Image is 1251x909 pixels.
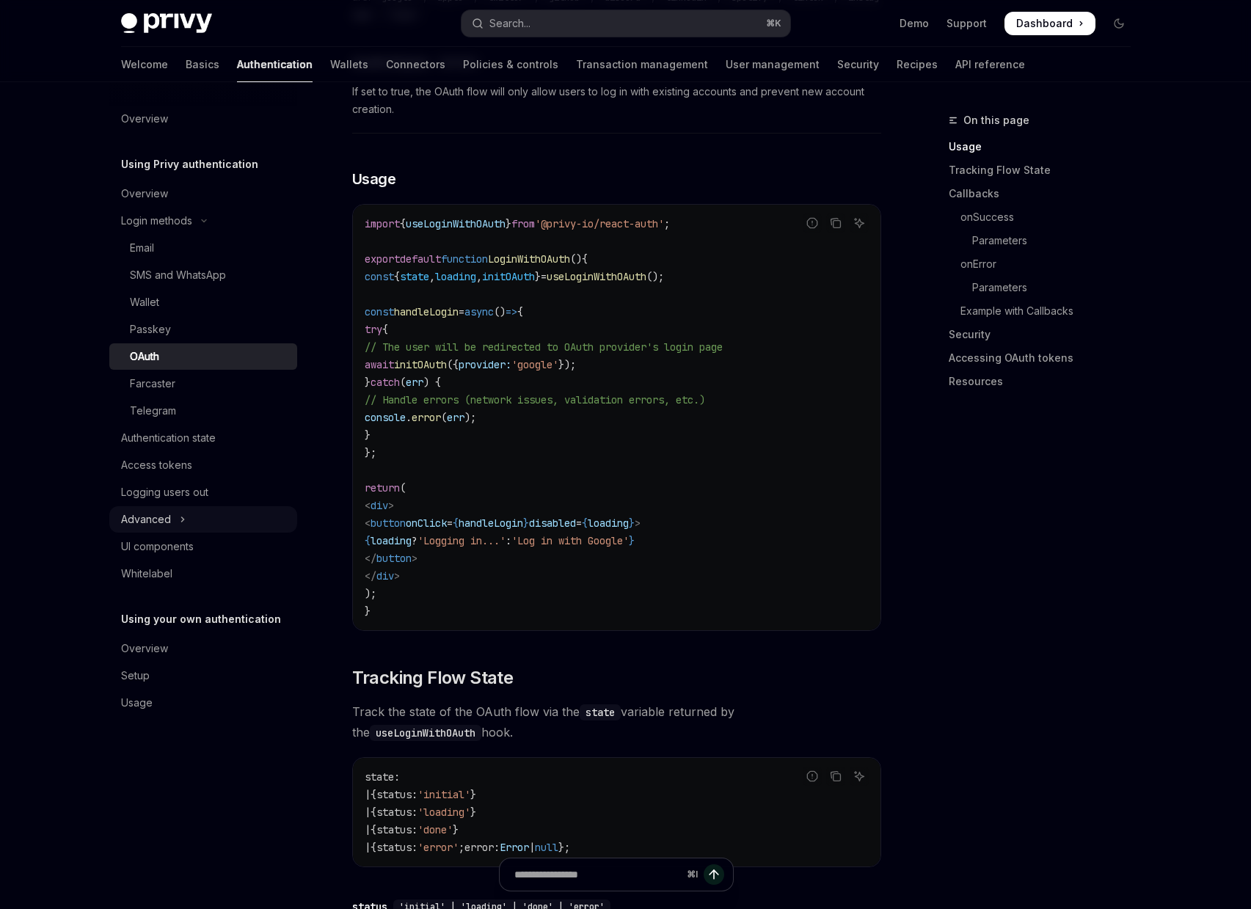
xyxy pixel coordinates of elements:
[489,15,530,32] div: Search...
[130,402,176,420] div: Telegram
[412,823,417,836] span: :
[535,841,558,854] span: null
[412,788,417,801] span: :
[121,456,192,474] div: Access tokens
[365,481,400,494] span: return
[803,213,822,233] button: Report incorrect code
[541,270,547,283] span: =
[453,516,459,530] span: {
[417,823,453,836] span: 'done'
[547,270,646,283] span: useLoginWithOAuth
[506,534,511,547] span: :
[949,135,1142,158] a: Usage
[447,358,459,371] span: ({
[376,806,412,819] span: status
[371,788,376,801] span: {
[370,725,481,741] code: useLoginWithOAuth
[371,499,388,512] span: div
[463,47,558,82] a: Policies & controls
[365,305,394,318] span: const
[803,767,822,786] button: Report incorrect code
[576,47,708,82] a: Transaction management
[130,293,159,311] div: Wallet
[429,270,435,283] span: ,
[371,376,400,389] span: catch
[511,358,558,371] span: 'google'
[130,239,154,257] div: Email
[664,217,670,230] span: ;
[109,235,297,261] a: Email
[394,569,400,583] span: >
[109,398,297,424] a: Telegram
[704,864,724,885] button: Send message
[726,47,820,82] a: User management
[529,516,576,530] span: disabled
[949,158,1142,182] a: Tracking Flow State
[470,788,476,801] span: }
[949,299,1142,323] a: Example with Callbacks
[400,217,406,230] span: {
[371,841,376,854] span: {
[488,252,570,266] span: LoginWithOAuth
[949,276,1142,299] a: Parameters
[365,217,400,230] span: import
[109,208,297,234] button: Toggle Login methods section
[441,411,447,424] span: (
[121,110,168,128] div: Overview
[963,112,1029,129] span: On this page
[121,538,194,555] div: UI components
[109,690,297,716] a: Usage
[629,516,635,530] span: }
[441,252,488,266] span: function
[109,343,297,370] a: OAuth
[459,358,511,371] span: provider:
[447,411,464,424] span: err
[406,411,412,424] span: .
[121,640,168,657] div: Overview
[511,534,629,547] span: 'Log in with Google'
[635,516,641,530] span: >
[365,552,376,565] span: </
[400,252,441,266] span: default
[365,770,394,784] span: state
[470,806,476,819] span: }
[394,305,459,318] span: handleLogin
[417,806,470,819] span: 'loading'
[352,169,396,189] span: Usage
[365,534,371,547] span: {
[406,217,506,230] span: useLoginWithOAuth
[412,806,417,819] span: :
[365,788,371,801] span: |
[109,479,297,505] a: Logging users out
[376,788,412,801] span: status
[121,565,172,583] div: Whitelabel
[482,270,535,283] span: initOAuth
[121,13,212,34] img: dark logo
[365,605,371,618] span: }
[588,516,629,530] span: loading
[365,323,382,336] span: try
[109,635,297,662] a: Overview
[365,499,371,512] span: <
[506,217,511,230] span: }
[109,289,297,315] a: Wallet
[417,534,506,547] span: 'Logging in...'
[186,47,219,82] a: Basics
[371,516,406,530] span: button
[121,694,153,712] div: Usage
[365,252,400,266] span: export
[500,841,529,854] span: Error
[412,552,417,565] span: >
[955,47,1025,82] a: API reference
[629,534,635,547] span: }
[121,156,258,173] h5: Using Privy authentication
[365,428,371,442] span: }
[506,305,517,318] span: =>
[365,270,394,283] span: const
[376,552,412,565] span: button
[406,376,423,389] span: err
[330,47,368,82] a: Wallets
[1107,12,1131,35] button: Toggle dark mode
[850,213,869,233] button: Ask AI
[365,411,406,424] span: console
